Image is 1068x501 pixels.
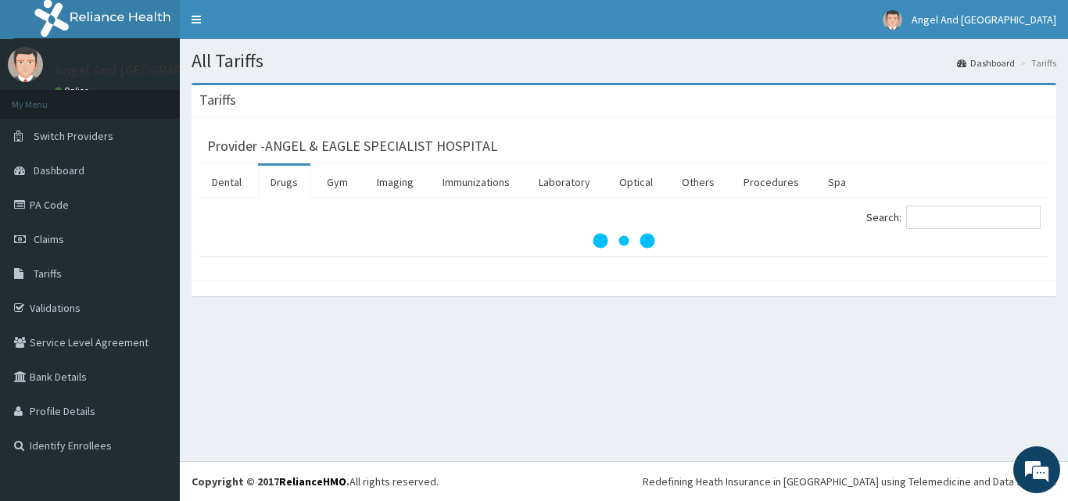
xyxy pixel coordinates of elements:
svg: audio-loading [593,209,655,272]
a: Spa [815,166,858,199]
label: Search: [866,206,1041,229]
a: RelianceHMO [279,474,346,488]
span: Tariffs [34,267,62,281]
span: Claims [34,232,64,246]
p: Angel And [GEOGRAPHIC_DATA] [55,63,249,77]
a: Drugs [258,166,310,199]
a: Online [55,85,92,96]
span: Dashboard [34,163,84,177]
h3: Tariffs [199,93,236,107]
a: Dental [199,166,254,199]
h3: Provider - ANGEL & EAGLE SPECIALIST HOSPITAL [207,139,497,153]
div: Redefining Heath Insurance in [GEOGRAPHIC_DATA] using Telemedicine and Data Science! [643,474,1056,489]
img: User Image [883,10,902,30]
a: Imaging [364,166,426,199]
strong: Copyright © 2017 . [192,474,349,488]
a: Immunizations [430,166,522,199]
input: Search: [906,206,1041,229]
a: Optical [607,166,665,199]
a: Dashboard [957,56,1015,70]
footer: All rights reserved. [180,461,1068,501]
span: Switch Providers [34,129,113,143]
a: Others [669,166,727,199]
a: Gym [314,166,360,199]
a: Laboratory [526,166,603,199]
span: Angel And [GEOGRAPHIC_DATA] [912,13,1056,27]
li: Tariffs [1016,56,1056,70]
a: Procedures [731,166,812,199]
img: User Image [8,47,43,82]
h1: All Tariffs [192,51,1056,71]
